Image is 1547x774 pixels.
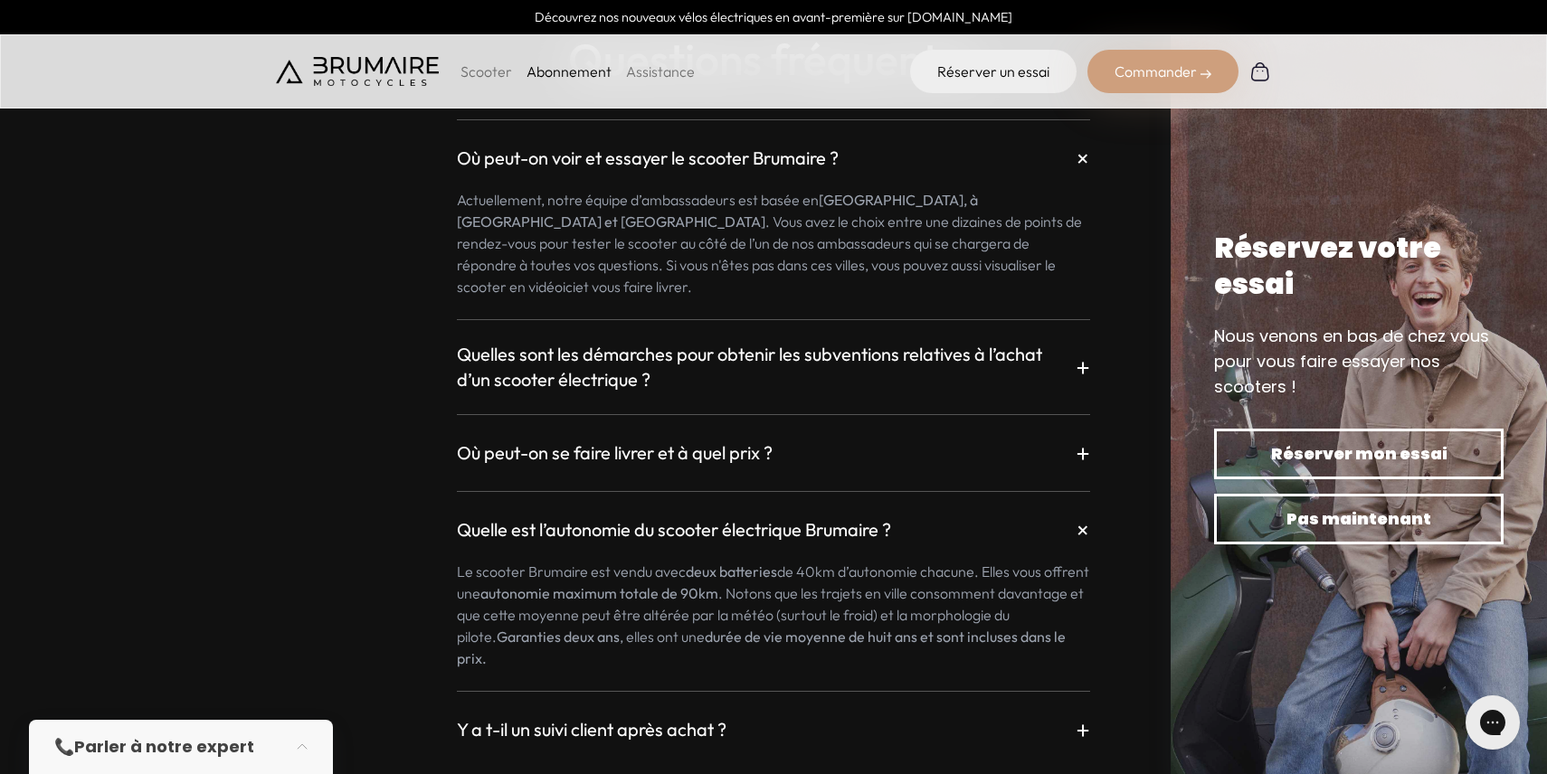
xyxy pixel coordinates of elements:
[527,62,612,80] a: Abonnement
[276,57,439,86] img: Brumaire Motocycles
[457,517,891,543] h3: Quelle est l’autonomie du scooter électrique Brumaire ?
[480,584,718,602] strong: autonomie maximum totale de 90km
[1076,713,1090,746] p: +
[457,717,726,742] h3: Y a t-il un suivi client après achat ?
[460,61,512,82] p: Scooter
[1249,61,1271,82] img: Panier
[1087,50,1239,93] div: Commander
[910,50,1077,93] a: Réserver un essai
[1076,437,1090,469] p: +
[1076,351,1090,383] p: +
[1201,69,1211,80] img: right-arrow-2.png
[686,562,777,580] strong: deux batteries
[457,628,1066,667] strong: durée de vie moyenne de huit ans et sont incluses dans le prix.
[1067,142,1100,175] p: +
[1067,514,1100,547] p: +
[457,440,773,466] h3: Où peut-on se faire livrer et à quel prix ?
[457,146,839,171] h3: Où peut-on voir et essayer le scooter Brumaire ?
[563,278,575,296] a: ici
[457,561,1090,669] p: Le scooter Brumaire est vendu avec de 40km d’autonomie chacune. Elles vous offrent une . Notons q...
[497,628,620,646] strong: Garanties deux ans
[626,62,695,80] a: Assistance
[1457,689,1529,756] iframe: Gorgias live chat messenger
[457,189,1090,297] p: Actuellement, notre équipe d’ambassadeurs est basée en . Vous avez le choix entre une dizaines de...
[457,342,1076,392] h3: Quelles sont les démarches pour obtenir les subventions relatives à l’achat d’un scooter électriq...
